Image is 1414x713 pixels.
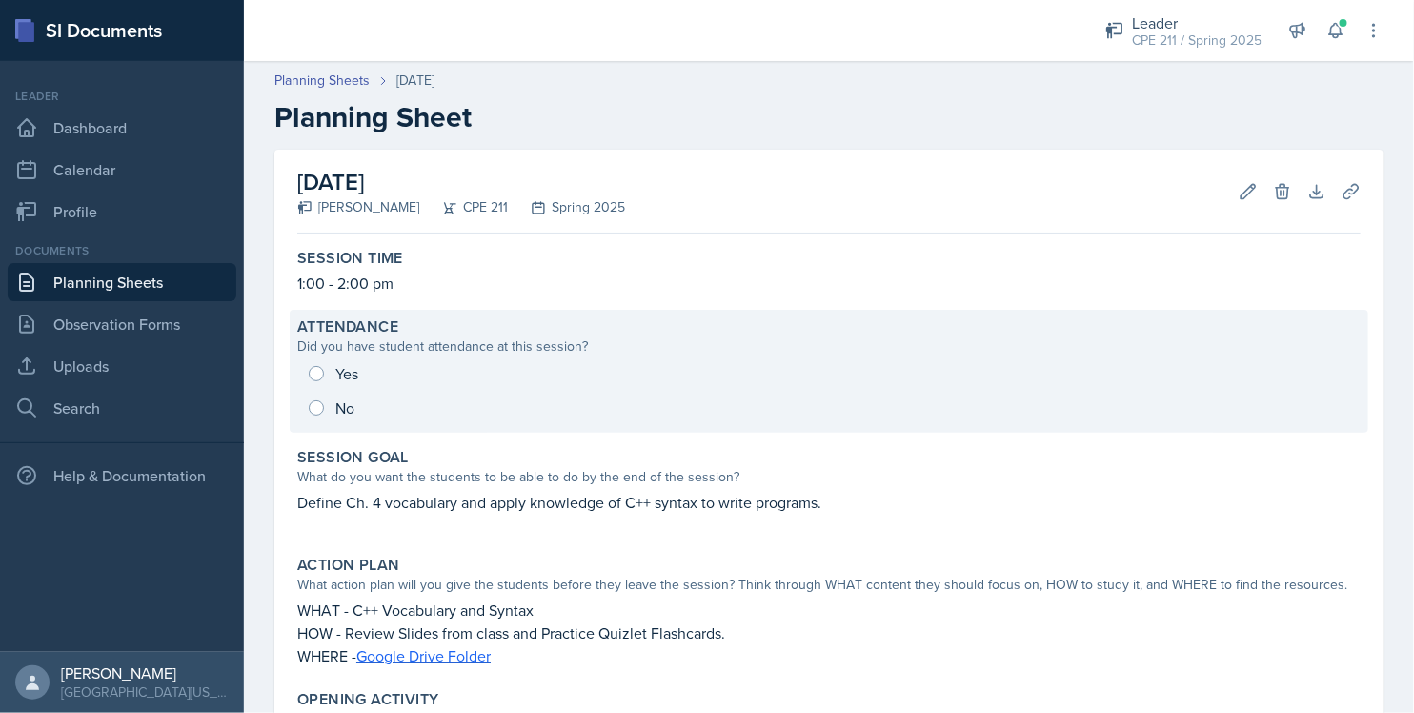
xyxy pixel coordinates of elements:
[297,467,1361,487] div: What do you want the students to be able to do by the end of the session?
[297,448,409,467] label: Session Goal
[419,197,508,217] div: CPE 211
[274,100,1384,134] h2: Planning Sheet
[396,71,434,91] div: [DATE]
[297,575,1361,595] div: What action plan will you give the students before they leave the session? Think through WHAT con...
[61,663,229,682] div: [PERSON_NAME]
[274,71,370,91] a: Planning Sheets
[297,690,438,709] label: Opening Activity
[8,457,236,495] div: Help & Documentation
[297,644,1361,667] p: WHERE -
[61,682,229,702] div: [GEOGRAPHIC_DATA][US_STATE] in [GEOGRAPHIC_DATA]
[8,347,236,385] a: Uploads
[297,197,419,217] div: [PERSON_NAME]
[297,336,1361,356] div: Did you have student attendance at this session?
[8,151,236,189] a: Calendar
[8,193,236,231] a: Profile
[297,272,1361,295] p: 1:00 - 2:00 pm
[508,197,625,217] div: Spring 2025
[356,645,491,666] a: Google Drive Folder
[1132,31,1262,51] div: CPE 211 / Spring 2025
[297,165,625,199] h2: [DATE]
[297,491,1361,514] p: Define Ch. 4 vocabulary and apply knowledge of C++ syntax to write programs.
[297,621,1361,644] p: HOW - Review Slides from class and Practice Quizlet Flashcards.
[8,389,236,427] a: Search
[8,109,236,147] a: Dashboard
[297,317,398,336] label: Attendance
[8,305,236,343] a: Observation Forms
[1132,11,1262,34] div: Leader
[297,556,399,575] label: Action Plan
[8,242,236,259] div: Documents
[297,249,403,268] label: Session Time
[8,263,236,301] a: Planning Sheets
[297,599,1361,621] p: WHAT - C++ Vocabulary and Syntax
[8,88,236,105] div: Leader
